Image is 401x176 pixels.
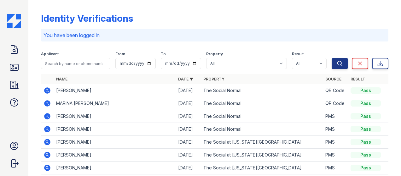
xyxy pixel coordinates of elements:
td: The Social Normal [201,84,323,97]
img: CE_Icon_Blue-c292c112584629df590d857e76928e9f676e5b41ef8f769ba2f05ee15b207248.png [7,14,21,28]
label: Property [206,52,223,57]
td: QR Code [323,84,348,97]
label: Result [292,52,304,57]
label: Applicant [41,52,59,57]
td: MARINA [PERSON_NAME] [54,97,176,110]
input: Search by name or phone number [41,58,110,69]
td: [PERSON_NAME] [54,136,176,149]
div: Pass [351,87,381,94]
div: Pass [351,139,381,145]
label: To [161,52,166,57]
td: The Social at [US_STATE][GEOGRAPHIC_DATA] [201,136,323,149]
td: PMS [323,149,348,162]
td: PMS [323,123,348,136]
td: QR Code [323,97,348,110]
td: The Social Normal [201,97,323,110]
td: [DATE] [176,84,201,97]
a: Name [56,77,67,81]
td: [DATE] [176,162,201,174]
p: You have been logged in [44,31,386,39]
td: The Social Normal [201,110,323,123]
div: Pass [351,113,381,119]
td: PMS [323,110,348,123]
td: The Social Normal [201,123,323,136]
td: [PERSON_NAME] [54,123,176,136]
td: PMS [323,162,348,174]
label: From [115,52,125,57]
a: Source [325,77,341,81]
td: The Social at [US_STATE][GEOGRAPHIC_DATA] [201,149,323,162]
td: PMS [323,136,348,149]
div: Identity Verifications [41,13,133,24]
div: Pass [351,152,381,158]
td: [DATE] [176,136,201,149]
td: [PERSON_NAME] [54,110,176,123]
div: Pass [351,165,381,171]
td: [DATE] [176,97,201,110]
a: Property [203,77,224,81]
div: Pass [351,126,381,132]
td: [PERSON_NAME] [54,149,176,162]
td: [DATE] [176,149,201,162]
div: Pass [351,100,381,107]
iframe: chat widget [375,151,395,170]
td: The Social at [US_STATE][GEOGRAPHIC_DATA] [201,162,323,174]
td: [PERSON_NAME] [54,84,176,97]
a: Result [351,77,365,81]
td: [DATE] [176,123,201,136]
td: [DATE] [176,110,201,123]
td: [PERSON_NAME] [54,162,176,174]
a: Date ▼ [178,77,193,81]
